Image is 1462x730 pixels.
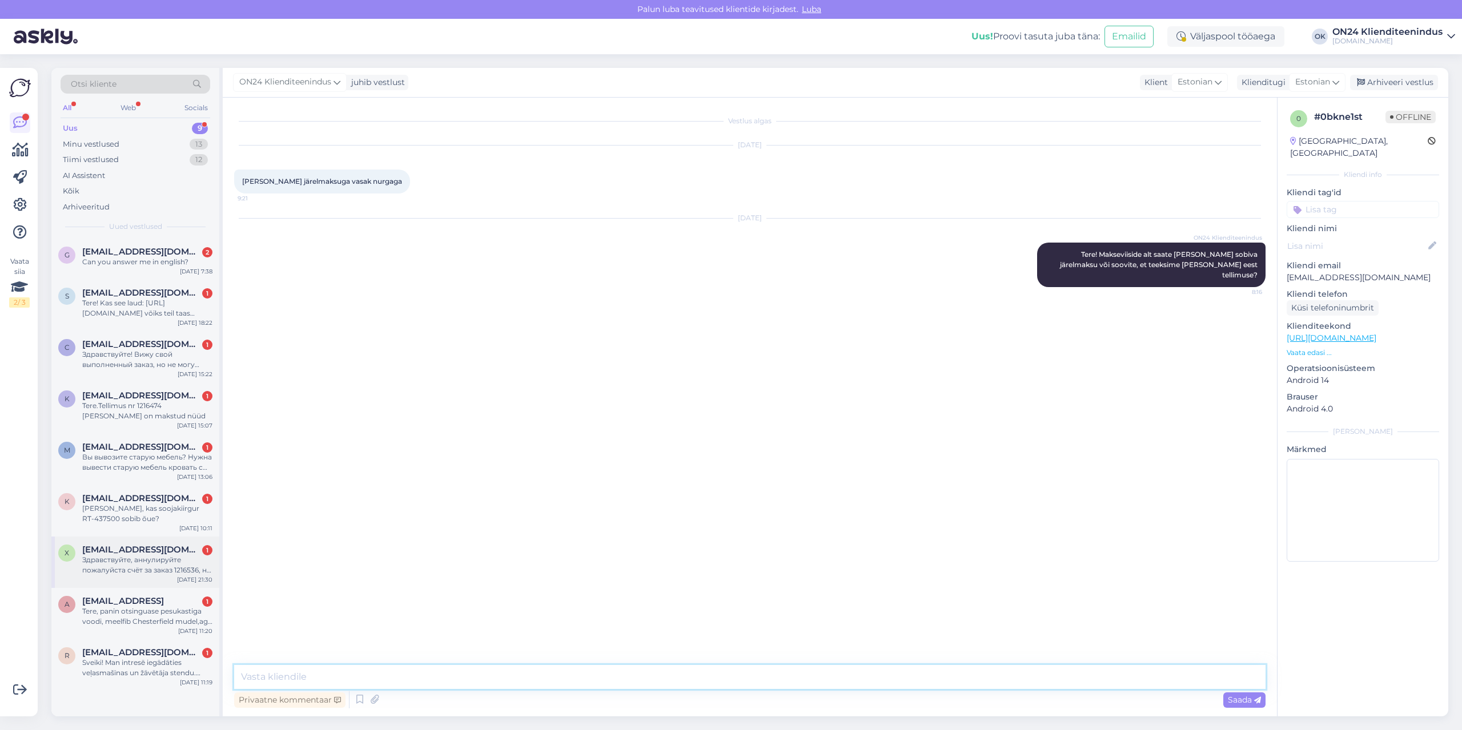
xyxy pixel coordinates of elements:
div: Tiimi vestlused [63,154,119,166]
p: Operatsioonisüsteem [1287,362,1439,374]
div: [DATE] 18:22 [178,318,212,327]
div: Вы вывозите старую мебель? Нужна вывести старую мебель кровать с матрасами? [82,452,212,473]
p: [EMAIL_ADDRESS][DOMAIN_NAME] [1287,272,1439,284]
span: k [65,497,70,506]
div: Tere, panin otsinguase pesukastiga voodi, meelfib Chesterfield mudel,aga ei näe, et sellel oleks ... [82,606,212,627]
div: Klienditugi [1237,76,1286,88]
div: [DATE] 10:11 [179,524,212,533]
p: Kliendi telefon [1287,288,1439,300]
div: Tere.Tellimus nr 1216474 [PERSON_NAME] on makstud nüüd [82,401,212,421]
div: Küsi telefoninumbrit [1287,300,1379,316]
div: [DATE] 15:22 [178,370,212,378]
div: 1 [202,288,212,299]
span: Estonian [1295,76,1330,88]
div: Web [118,100,138,115]
span: 9:21 [238,194,280,203]
a: ON24 Klienditeenindus[DOMAIN_NAME] [1332,27,1455,46]
div: [DATE] [234,140,1266,150]
a: [URL][DOMAIN_NAME] [1287,333,1376,343]
div: ON24 Klienditeenindus [1332,27,1443,37]
span: siimjuks@gmail.com [82,288,201,298]
span: [PERSON_NAME] järelmaksuga vasak nurgaga [242,177,402,185]
p: Kliendi nimi [1287,223,1439,235]
div: Can you answer me in english? [82,257,212,267]
div: [GEOGRAPHIC_DATA], [GEOGRAPHIC_DATA] [1290,135,1428,159]
div: [DATE] 15:07 [177,421,212,430]
p: Kliendi email [1287,260,1439,272]
div: 1 [202,340,212,350]
input: Lisa nimi [1287,240,1426,252]
div: Kliendi info [1287,170,1439,180]
div: [DATE] [234,213,1266,223]
span: s [65,292,69,300]
span: kadri@kta.ee [82,493,201,503]
span: arusookatlin@gmail.con [82,596,164,606]
div: Arhiveeritud [63,201,110,213]
span: x [65,548,69,557]
div: OK [1312,29,1328,45]
span: 0 [1296,114,1301,123]
span: 8:16 [1219,288,1262,296]
span: Saada [1228,695,1261,705]
div: Proovi tasuta juba täna: [971,30,1100,43]
div: Vestlus algas [234,116,1266,126]
div: Здравствуйте, аннулируйте пожалуйста счёт за заказ 1216536, не верно выбран товар [82,555,212,575]
div: 9 [192,123,208,134]
span: Tere! Makseviiside alt saate [PERSON_NAME] sobiva järelmaksu või soovite, et teeksime [PERSON_NAM... [1060,250,1259,279]
div: Tere! Kas see laud: [URL][DOMAIN_NAME] võiks teil taas müüki tulla? Kui ei, kas oskate öelda, kes... [82,298,212,318]
span: mrngoldman@gmail.com [82,442,201,452]
div: 1 [202,442,212,453]
div: [DATE] 13:06 [177,473,212,481]
div: 1 [202,545,212,555]
div: [DATE] 11:19 [180,678,212,687]
div: Klient [1140,76,1168,88]
p: Vaata edasi ... [1287,348,1439,358]
button: Emailid [1104,26,1154,47]
img: Askly Logo [9,77,31,99]
span: k [65,394,70,403]
span: Uued vestlused [109,221,162,232]
div: 1 [202,596,212,607]
div: Sveiki! Man intresē iegādāties veļasmašīnas un žāvētāja stendu. Diemžēl nesaprotu ne Igauņu valod... [82,658,212,678]
b: Uus! [971,31,993,42]
p: Märkmed [1287,443,1439,455]
span: r [65,651,70,660]
span: kivikas34@gmail.com [82,390,201,401]
div: 12 [190,154,208,166]
span: gailitisjuris8@gmail.com [82,247,201,257]
div: 1 [202,391,212,401]
span: xxx7770@mail.ru [82,545,201,555]
div: juhib vestlust [347,76,405,88]
div: Minu vestlused [63,139,119,150]
span: Luba [798,4,825,14]
span: a [65,600,70,608]
div: Uus [63,123,78,134]
div: Здравствуйте! Вижу свой выполненный заказ, но не могу перейти на страницу товара. Хотела уточнить... [82,349,212,370]
p: Kliendi tag'id [1287,187,1439,199]
span: raivis.rukeris@gmail.com [82,647,201,658]
div: Väljaspool tööaega [1167,26,1284,47]
span: catandra@vk.com [82,339,201,349]
div: [PERSON_NAME] [1287,426,1439,437]
span: m [64,446,70,454]
div: Kõik [63,185,79,197]
div: Privaatne kommentaar [234,692,346,708]
div: All [61,100,74,115]
div: [DATE] 21:30 [177,575,212,584]
input: Lisa tag [1287,201,1439,218]
div: # 0bkne1st [1314,110,1385,124]
p: Klienditeekond [1287,320,1439,332]
div: 1 [202,494,212,504]
span: ON24 Klienditeenindus [239,76,331,88]
span: ON24 Klienditeenindus [1194,233,1262,242]
span: Offline [1385,111,1436,123]
div: 2 [202,247,212,257]
p: Brauser [1287,391,1439,403]
div: Arhiveeri vestlus [1350,75,1438,90]
div: Socials [182,100,210,115]
div: [DOMAIN_NAME] [1332,37,1443,46]
div: AI Assistent [63,170,105,182]
div: 13 [190,139,208,150]
span: Estonian [1178,76,1212,88]
span: Otsi kliente [71,78,117,90]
